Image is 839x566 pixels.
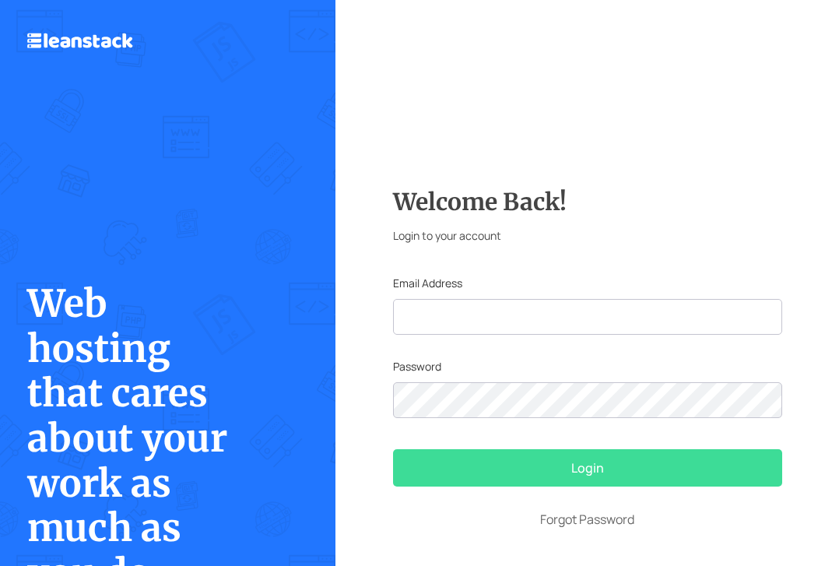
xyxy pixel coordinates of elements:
label: Email Address [393,275,462,291]
a: Forgot Password [393,510,782,529]
button: Login [393,449,782,487]
h3: Welcome Back! [393,188,782,216]
label: Password [393,358,441,374]
p: Login to your account [393,227,782,244]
